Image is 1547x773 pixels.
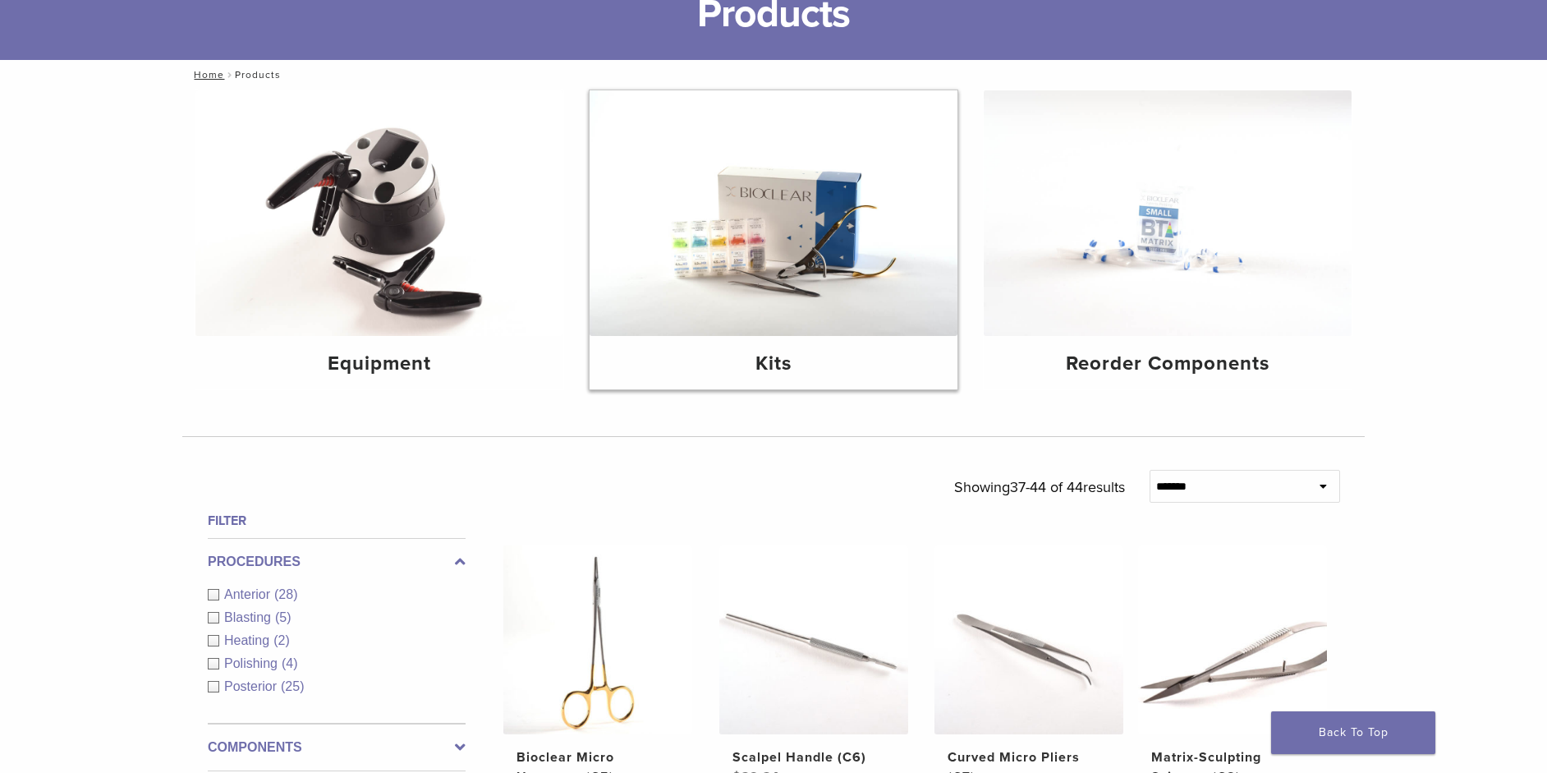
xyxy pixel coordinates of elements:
span: Heating [224,633,273,647]
img: Equipment [195,90,563,336]
span: (28) [274,587,297,601]
h4: Equipment [209,349,550,379]
a: Reorder Components [984,90,1352,389]
img: Scalpel Handle (C6) [719,545,908,734]
a: Equipment [195,90,563,389]
a: Back To Top [1271,711,1435,754]
a: Home [189,69,224,81]
span: Blasting [224,610,275,624]
nav: Products [182,60,1365,90]
p: Showing results [954,470,1125,504]
h4: Filter [208,511,466,531]
label: Components [208,738,466,757]
img: Matrix-Sculpting Scissors (C8) [1138,545,1327,734]
span: (5) [275,610,291,624]
span: Posterior [224,679,281,693]
span: (25) [281,679,304,693]
img: Bioclear Micro Hemostat (C5) [503,545,692,734]
span: / [224,71,235,79]
span: Anterior [224,587,274,601]
img: Kits [590,90,957,336]
img: Curved Micro Pliers (C7) [934,545,1123,734]
span: (2) [273,633,290,647]
span: (4) [282,656,298,670]
label: Procedures [208,552,466,572]
img: Reorder Components [984,90,1352,336]
h4: Kits [603,349,944,379]
span: Polishing [224,656,282,670]
a: Kits [590,90,957,389]
span: 37-44 of 44 [1010,478,1083,496]
h2: Scalpel Handle (C6) [732,748,895,767]
h4: Reorder Components [997,349,1338,379]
